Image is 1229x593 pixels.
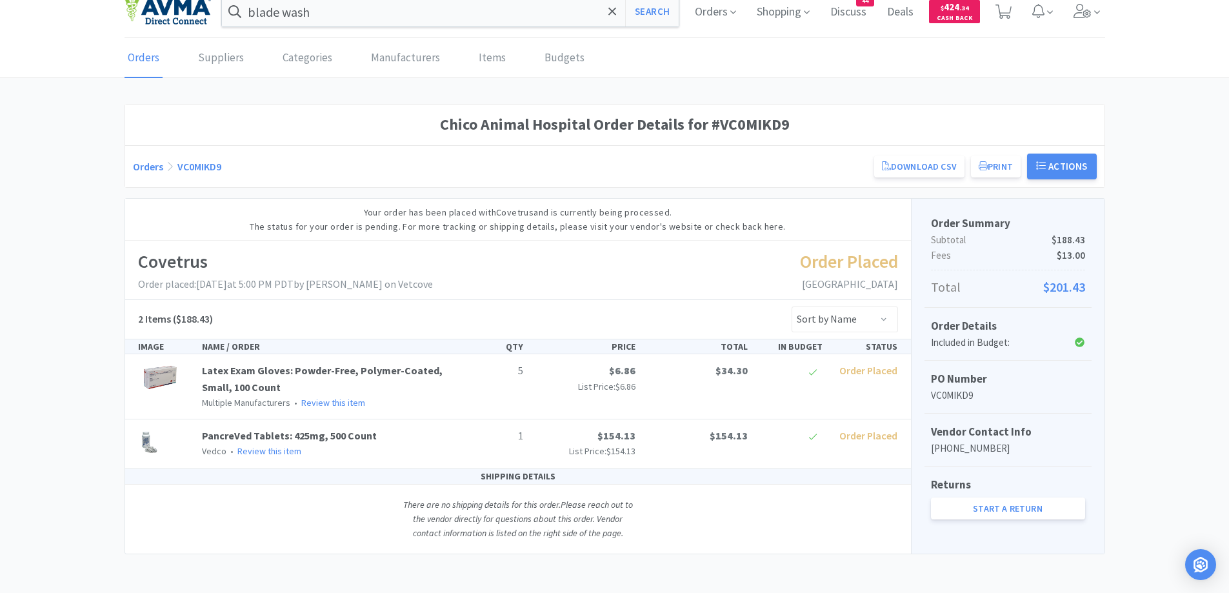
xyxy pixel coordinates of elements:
[800,276,898,293] p: [GEOGRAPHIC_DATA]
[1043,277,1085,297] span: $201.43
[202,445,226,457] span: Vedco
[202,364,443,394] a: Latex Exam Gloves: Powder-Free, Polymer-Coated, Small, 100 Count
[882,6,919,18] a: Deals
[931,423,1085,441] h5: Vendor Contact Info
[1052,232,1085,248] span: $188.43
[1027,154,1097,179] button: Actions
[459,428,523,445] p: 1
[931,476,1085,494] h5: Returns
[403,499,633,539] i: There are no shipping details for this order. Please reach out to the vendor directly for questio...
[125,199,911,241] div: Your order has been placed with Covetrus and is currently being processed. The status for your or...
[138,363,184,391] img: 953fc7a291ed49909f914478ae833959_380216.png
[828,339,903,354] div: STATUS
[753,339,828,354] div: IN BUDGET
[368,39,443,78] a: Manufacturers
[931,498,1085,519] a: Start a Return
[931,317,1085,335] h5: Order Details
[1185,549,1216,580] div: Open Intercom Messenger
[138,276,433,293] p: Order placed: [DATE] at 5:00 PM PDT by [PERSON_NAME] on Vetcove
[931,277,1085,297] p: Total
[937,15,972,23] span: Cash Back
[839,364,897,377] span: Order Placed
[528,339,641,354] div: PRICE
[931,335,1034,350] div: Included in Budget:
[606,445,635,457] span: $154.13
[138,247,433,276] h1: Covetrus
[941,1,969,13] span: 424
[228,445,235,457] span: •
[715,364,748,377] span: $34.30
[301,397,365,408] a: Review this item
[597,429,635,442] span: $154.13
[534,444,635,458] p: List Price:
[202,429,377,442] a: PancreVed Tablets: 425mg, 500 Count
[138,312,171,325] span: 2 Items
[825,6,872,18] a: Discuss44
[615,381,635,392] span: $6.86
[609,364,635,377] span: $6.86
[931,232,1085,248] p: Subtotal
[541,39,588,78] a: Budgets
[459,363,523,379] p: 5
[931,370,1085,388] h5: PO Number
[800,250,898,273] span: Order Placed
[959,4,969,12] span: . 34
[874,156,964,177] a: Download CSV
[931,441,1085,456] p: [PHONE_NUMBER]
[133,112,1097,137] h1: Chico Animal Hospital Order Details for #VC0MIKD9
[138,311,213,328] h5: ($188.43)
[177,160,221,173] a: VC0MIKD9
[971,156,1021,177] button: Print
[710,429,748,442] span: $154.13
[941,4,944,12] span: $
[931,388,1085,403] p: VC0MIKD9
[133,339,197,354] div: IMAGE
[292,397,299,408] span: •
[1057,248,1085,263] span: $13.00
[237,445,301,457] a: Review this item
[641,339,753,354] div: TOTAL
[133,160,163,173] a: Orders
[195,39,247,78] a: Suppliers
[202,397,290,408] span: Multiple Manufacturers
[475,39,509,78] a: Items
[931,215,1085,232] h5: Order Summary
[197,339,454,354] div: NAME / ORDER
[125,39,163,78] a: Orders
[534,379,635,394] p: List Price:
[454,339,528,354] div: QTY
[931,248,1085,263] p: Fees
[138,428,161,456] img: 6444d96640554a349c6ac213951b4b2f_231667.png
[125,469,911,484] div: SHIPPING DETAILS
[839,429,897,442] span: Order Placed
[279,39,335,78] a: Categories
